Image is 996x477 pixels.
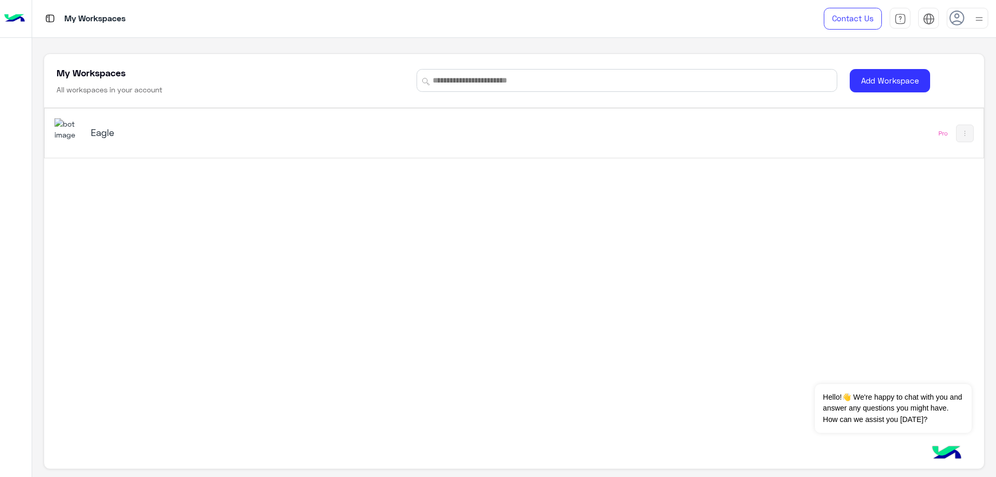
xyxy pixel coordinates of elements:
[929,435,965,472] img: hulul-logo.png
[57,66,126,79] h5: My Workspaces
[91,126,422,139] h5: Eagle
[4,8,25,30] img: Logo
[824,8,882,30] a: Contact Us
[938,129,948,138] div: Pro
[57,85,162,95] h6: All workspaces in your account
[64,12,126,26] p: My Workspaces
[44,12,57,25] img: tab
[973,12,986,25] img: profile
[890,8,910,30] a: tab
[54,118,82,141] img: 713415422032625
[923,13,935,25] img: tab
[850,69,930,92] button: Add Workspace
[894,13,906,25] img: tab
[815,384,971,433] span: Hello!👋 We're happy to chat with you and answer any questions you might have. How can we assist y...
